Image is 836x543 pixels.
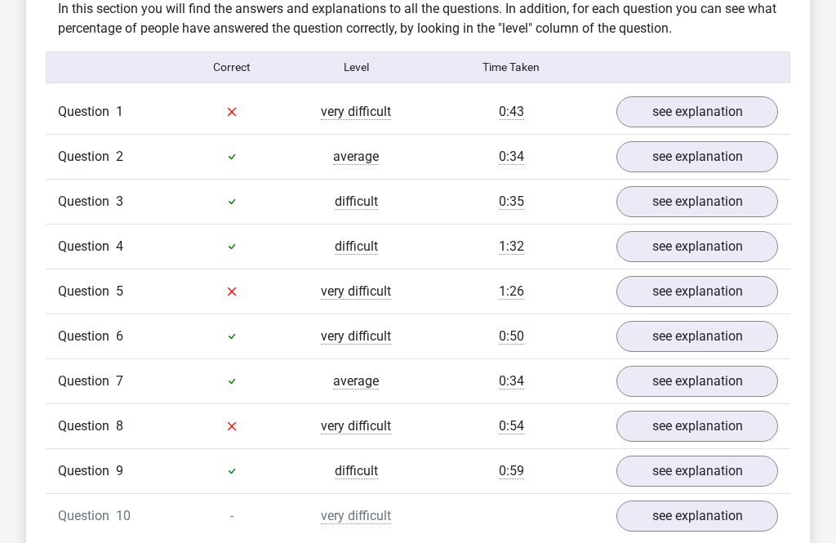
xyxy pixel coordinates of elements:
a: see explanation [616,456,778,487]
span: very difficult [321,509,391,525]
a: see explanation [616,367,778,398]
span: Question [58,507,116,527]
span: average [333,149,379,166]
a: see explanation [616,187,778,218]
span: Question [58,238,116,257]
span: 5 [116,284,123,300]
div: - [170,507,294,527]
div: Correct [171,60,295,77]
a: see explanation [616,97,778,128]
span: Question [58,148,116,167]
span: Question [58,462,116,482]
span: 1:26 [499,284,524,300]
span: 1 [116,105,123,120]
span: Question [58,417,116,437]
span: 0:34 [499,149,524,166]
span: difficult [335,464,378,480]
span: 0:50 [499,329,524,345]
span: average [333,374,379,390]
a: see explanation [616,142,778,173]
span: Question [58,103,116,122]
a: see explanation [616,232,778,263]
span: difficult [335,194,378,211]
a: see explanation [616,412,778,443]
span: Question [58,283,116,302]
div: Time Taken [418,60,604,77]
span: 0:34 [499,374,524,390]
span: Question [58,193,116,212]
span: 6 [116,329,123,345]
span: 0:54 [499,419,524,435]
span: 8 [116,419,123,434]
span: 1:32 [499,239,524,256]
a: see explanation [616,277,778,308]
span: Question [58,327,116,347]
span: very difficult [321,284,391,300]
span: very difficult [321,105,391,121]
span: 10 [116,509,131,524]
span: 0:35 [499,194,524,211]
a: see explanation [616,501,778,532]
div: Level [294,60,418,77]
span: 0:59 [499,464,524,480]
span: very difficult [321,329,391,345]
span: 0:43 [499,105,524,121]
span: very difficult [321,419,391,435]
span: 9 [116,464,123,479]
span: difficult [335,239,378,256]
span: 2 [116,149,123,165]
span: 7 [116,374,123,389]
a: see explanation [616,322,778,353]
span: Question [58,372,116,392]
span: 3 [116,194,123,210]
span: 4 [116,239,123,255]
